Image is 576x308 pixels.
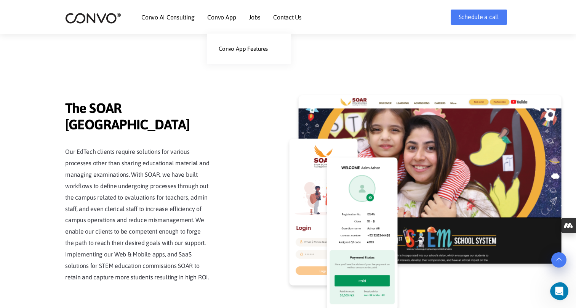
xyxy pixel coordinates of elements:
[249,14,260,20] a: Jobs
[451,10,507,25] a: Schedule a call
[550,282,574,300] iframe: Intercom live chat
[141,14,194,20] a: Convo AI Consulting
[273,14,302,20] a: Contact Us
[207,41,291,56] a: Convo App Features
[65,100,210,135] span: The SOAR [GEOGRAPHIC_DATA]
[207,14,236,20] a: Convo App
[65,146,210,283] p: Our EdTech clients require solutions for various processes other than sharing educational materia...
[65,12,121,24] img: logo_2.png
